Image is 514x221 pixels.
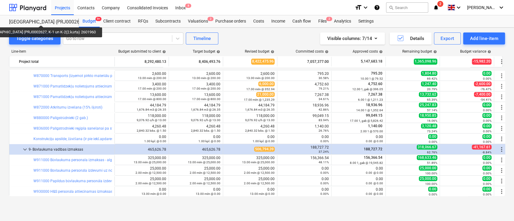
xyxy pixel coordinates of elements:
[334,166,383,175] div: 0.00
[138,76,166,80] small: 13.00 mēn @ 200.00
[483,119,491,122] small: 0.00%
[100,15,134,27] div: Client contract
[250,15,268,27] a: Costs
[207,17,213,21] span: 2
[319,161,329,164] small: 48.11%
[356,109,383,112] small: 14.00 1 @ 1,352.64
[171,114,220,122] div: 118,000.00
[280,187,329,196] div: 0.00
[33,84,260,88] a: W871000 Pamatlīdzekļu nolietojums attiecināms uz būvlaukumu (kodē grāmatvedība pēc Hilti OnTrack ...
[433,4,439,11] i: notifications
[427,109,437,112] small: 57.14%
[192,87,220,90] small: 17.00 mēn @ 200.00
[330,15,355,27] a: Analytics
[142,192,166,195] small: 13.00 mēn @ 0.00
[498,4,505,11] i: keyboard_arrow_down
[171,93,220,101] div: 13,600.00
[350,119,383,122] small: 17.00 1, gab @ 5,826.42
[482,176,491,181] span: 0.00
[254,147,275,152] span: 506,794.39
[498,177,505,185] span: More actions
[21,146,29,153] span: keyboard_arrow_down
[29,145,112,154] div: 9- Būvlaukuma vadības izmaksas
[117,114,166,122] div: 118,000.00
[315,15,330,27] div: Files
[355,15,377,27] div: Settings
[486,50,491,54] span: help
[118,49,166,54] div: Budget submitted to client
[365,113,383,118] span: 99,049.15
[350,161,383,164] small: 8.00 1, gab @ 19,545.82
[134,15,152,27] a: RFQs
[397,35,424,42] div: Details
[360,59,383,64] span: 5,147,683.18
[144,140,166,143] small: 1.00 kpl. @ 0.00
[389,5,394,10] span: search
[429,140,437,143] small: 0.00%
[360,77,383,80] small: 10.00 1 @ 79.52
[327,35,378,42] div: Visible columns : 7/14
[117,103,166,112] div: 44,184.79
[326,17,332,21] span: 2
[269,50,274,54] span: help
[366,182,383,185] small: 0.00 @ 0.00
[482,151,491,154] small: -8.84%
[19,57,112,66] div: Project total
[390,32,431,45] button: Details
[245,118,275,122] small: 9,076.92 c/h @ 13.00
[226,166,275,175] div: 25,000.00
[280,114,329,122] div: 99,049.15
[498,125,505,132] span: More actions
[434,32,461,45] button: Export
[334,135,383,143] div: 0.00
[367,92,383,97] span: 7,267.38
[429,193,437,196] small: 0.00%
[498,83,505,90] span: More actions
[280,166,329,175] div: 0.00
[280,145,329,154] div: 188,727.72
[441,35,454,42] div: Export
[9,19,72,25] div: [GEOGRAPHIC_DATA] (PRJ0002627, K-1 un K-2(2.kārta) 2601960
[136,182,166,185] small: 2.00 mēn @ 12,500.00
[33,189,182,194] a: W930000 H&S personāla attiecinamas izmaksas (kodē grāmatvedība, pārvietots DM sadaļā)
[483,77,491,80] small: 0.00%
[191,118,220,122] small: 9,076.92 c/h @ 13.00
[212,15,250,27] a: Purchase orders
[498,104,505,111] span: More actions
[171,166,220,175] div: 25,000.00
[226,124,275,133] div: 4,260.48
[419,103,437,107] span: 25,247.83
[482,71,491,76] span: 0.00
[117,124,166,133] div: 4,260.48
[419,92,437,97] span: 13,732.62
[253,140,275,143] small: 1.00 kpl. @ 0.00
[192,97,220,101] small: 17.00 mēn @ 800.00
[280,72,329,80] div: 795.20
[137,118,166,122] small: 9,076.92 c/h @ 13.00
[117,93,166,101] div: 13,600.00
[152,15,184,27] a: Subcontracts
[258,81,275,86] span: 6,000.00
[366,192,383,195] small: 0.00 @ 0.00
[184,15,212,27] a: Valuations2
[117,147,166,152] div: 465,626.78
[421,124,437,128] span: 3,120.48
[9,32,61,45] button: Toggle categories
[427,161,437,164] small: 51.89%
[428,187,437,192] span: 0.00
[427,98,437,101] small: 65.39%
[268,15,289,27] a: Income
[378,50,383,54] span: help
[437,1,443,7] span: 2
[137,108,166,111] small: 1,676.84 m3 @ 26.35
[374,4,380,11] i: Knowledge base
[280,156,329,164] div: 156,366.54
[193,35,211,42] div: Timeline
[482,103,491,107] span: 0.00
[192,76,220,80] small: 13.00 mēn @ 200.00
[226,135,275,143] div: 0.00
[138,87,166,90] small: 17.00 mēn @ 200.00
[185,4,191,8] span: 8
